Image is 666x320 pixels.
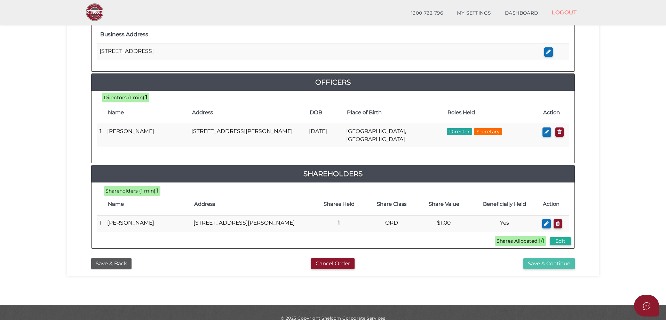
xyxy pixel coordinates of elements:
[365,216,418,232] td: ORD
[311,258,355,270] button: Cancel Order
[447,128,472,135] span: Director
[306,124,344,147] td: [DATE]
[498,6,545,20] a: DASHBOARD
[470,216,539,232] td: Yes
[450,6,498,20] a: MY SETTINGS
[347,110,440,116] h4: Place of Birth
[191,216,312,232] td: [STREET_ADDRESS][PERSON_NAME]
[189,124,306,147] td: [STREET_ADDRESS][PERSON_NAME]
[495,236,546,246] span: Shares Allocated:
[145,94,148,101] b: 1
[157,187,159,194] b: 1
[447,110,537,116] h4: Roles Held
[343,124,444,147] td: [GEOGRAPHIC_DATA], [GEOGRAPHIC_DATA]
[418,216,470,232] td: $1.00
[310,110,340,116] h4: DOB
[104,124,189,147] td: [PERSON_NAME]
[92,168,574,179] a: Shareholders
[104,94,145,101] span: Directors (1 min):
[316,201,362,207] h4: Shares Held
[550,237,571,245] button: Edit
[539,237,545,244] b: 1/1
[97,25,541,44] th: Business Address
[92,77,574,88] a: Officers
[97,44,541,60] td: [STREET_ADDRESS]
[108,110,185,116] h4: Name
[91,258,132,270] button: Save & Back
[474,201,536,207] h4: Beneficially Held
[543,201,566,207] h4: Action
[338,219,340,226] b: 1
[523,258,575,270] button: Save & Continue
[421,201,467,207] h4: Share Value
[543,110,566,116] h4: Action
[404,6,450,20] a: 1300 722 796
[545,5,584,19] a: LOGOUT
[97,124,104,147] td: 1
[634,295,659,317] button: Open asap
[369,201,414,207] h4: Share Class
[108,201,187,207] h4: Name
[97,216,104,232] td: 1
[194,201,309,207] h4: Address
[105,188,157,194] span: Shareholders (1 min):
[104,216,191,232] td: [PERSON_NAME]
[192,110,303,116] h4: Address
[474,128,502,135] span: Secretary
